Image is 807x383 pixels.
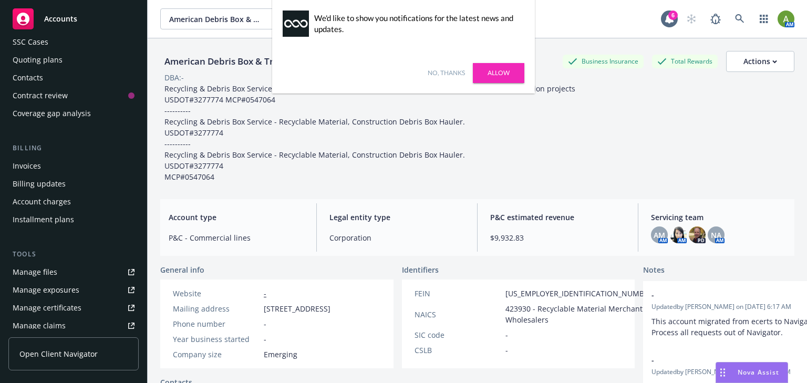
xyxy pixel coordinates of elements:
[160,55,354,68] div: American Debris Box & Transportation, Inc.
[164,84,575,182] span: Recycling & Debris Box Service - Recyclable Material, Construction Debris Box Hauler. Primarily c...
[738,368,779,377] span: Nova Assist
[716,363,729,382] div: Drag to move
[668,11,678,20] div: 6
[44,15,77,23] span: Accounts
[13,34,48,50] div: SSC Cases
[160,264,204,275] span: General info
[160,8,292,29] button: American Debris Box & Transportation, Inc.
[8,69,139,86] a: Contacts
[505,329,508,340] span: -
[8,282,139,298] a: Manage exposures
[264,349,297,360] span: Emerging
[8,158,139,174] a: Invoices
[13,158,41,174] div: Invoices
[13,264,57,281] div: Manage files
[264,303,330,314] span: [STREET_ADDRESS]
[173,318,260,329] div: Phone number
[164,72,184,83] div: DBA: -
[729,8,750,29] a: Search
[726,51,794,72] button: Actions
[505,288,656,299] span: [US_EMPLOYER_IDENTIFICATION_NUMBER]
[329,232,464,243] span: Corporation
[8,193,139,210] a: Account charges
[563,55,644,68] div: Business Insurance
[505,303,656,325] span: 423930 - Recyclable Material Merchant Wholesalers
[169,14,260,25] span: American Debris Box & Transportation, Inc.
[13,51,63,68] div: Quoting plans
[264,288,266,298] a: -
[415,288,501,299] div: FEIN
[13,175,66,192] div: Billing updates
[651,289,807,301] span: -
[13,105,91,122] div: Coverage gap analysis
[505,345,508,356] span: -
[402,264,439,275] span: Identifiers
[19,348,98,359] span: Open Client Navigator
[778,11,794,27] img: photo
[8,87,139,104] a: Contract review
[13,69,43,86] div: Contacts
[13,299,81,316] div: Manage certificates
[711,230,721,241] span: NA
[8,175,139,192] a: Billing updates
[716,362,788,383] button: Nova Assist
[173,303,260,314] div: Mailing address
[173,288,260,299] div: Website
[705,8,726,29] a: Report a Bug
[652,55,718,68] div: Total Rewards
[415,345,501,356] div: CSLB
[173,334,260,345] div: Year business started
[8,51,139,68] a: Quoting plans
[264,334,266,345] span: -
[169,232,304,243] span: P&C - Commercial lines
[13,211,74,228] div: Installment plans
[681,8,702,29] a: Start snowing
[490,212,625,223] span: P&C estimated revenue
[490,232,625,243] span: $9,932.83
[473,63,524,83] a: Allow
[13,317,66,334] div: Manage claims
[8,4,139,34] a: Accounts
[670,226,687,243] img: photo
[689,226,706,243] img: photo
[8,317,139,334] a: Manage claims
[415,329,501,340] div: SIC code
[13,193,71,210] div: Account charges
[654,230,665,241] span: AM
[651,355,807,366] span: -
[753,8,774,29] a: Switch app
[8,105,139,122] a: Coverage gap analysis
[329,212,464,223] span: Legal entity type
[743,51,777,71] div: Actions
[8,249,139,260] div: Tools
[169,212,304,223] span: Account type
[8,299,139,316] a: Manage certificates
[8,34,139,50] a: SSC Cases
[651,212,786,223] span: Servicing team
[415,309,501,320] div: NAICS
[13,282,79,298] div: Manage exposures
[643,264,665,277] span: Notes
[314,13,519,35] div: We'd like to show you notifications for the latest news and updates.
[428,68,465,78] a: No, thanks
[8,264,139,281] a: Manage files
[264,318,266,329] span: -
[173,349,260,360] div: Company size
[8,143,139,153] div: Billing
[8,211,139,228] a: Installment plans
[13,87,68,104] div: Contract review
